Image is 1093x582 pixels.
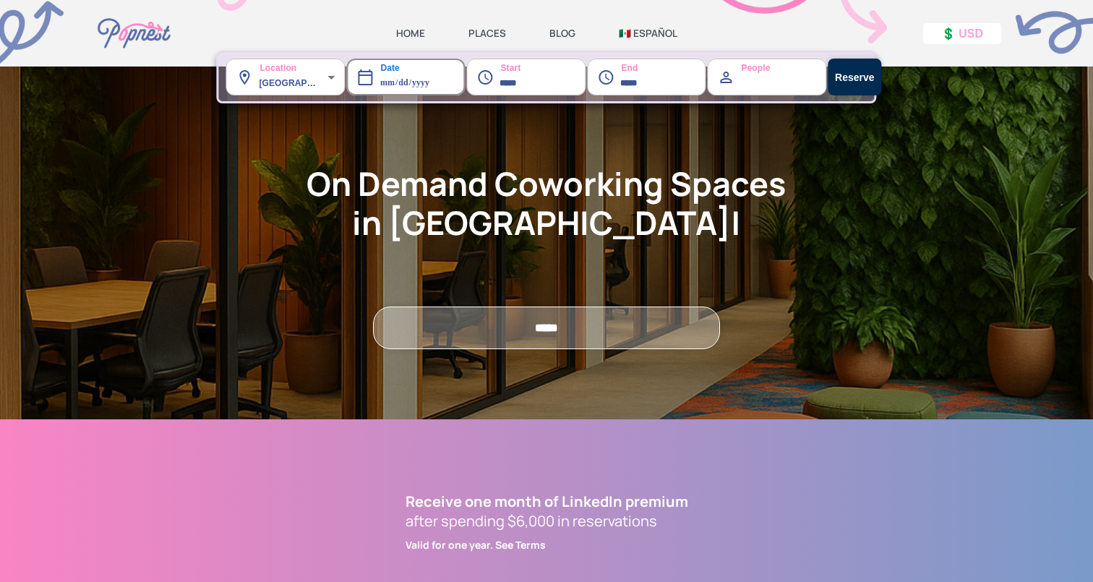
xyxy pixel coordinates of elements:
[619,27,677,40] a: 🇲🇽 ESPAÑOL
[718,52,771,74] label: People
[835,72,875,83] strong: Reserve
[468,27,506,40] a: PLACES
[406,511,688,531] div: after spending $6,000 in reservations
[236,52,296,74] label: Location
[828,59,882,95] button: Reserve
[923,23,1001,44] button: 💲 USD
[476,52,520,74] label: Start
[396,27,425,40] a: HOME
[549,27,575,40] a: BLOG
[356,52,399,74] label: Date
[259,59,345,95] div: [GEOGRAPHIC_DATA] ([GEOGRAPHIC_DATA], [GEOGRAPHIC_DATA], [GEOGRAPHIC_DATA])
[597,52,638,74] label: End
[406,538,546,552] strong: Valid for one year. See Terms
[301,164,792,243] strong: On Demand Coworking Spaces in [GEOGRAPHIC_DATA]
[406,492,688,511] strong: Receive one month of LinkedIn premium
